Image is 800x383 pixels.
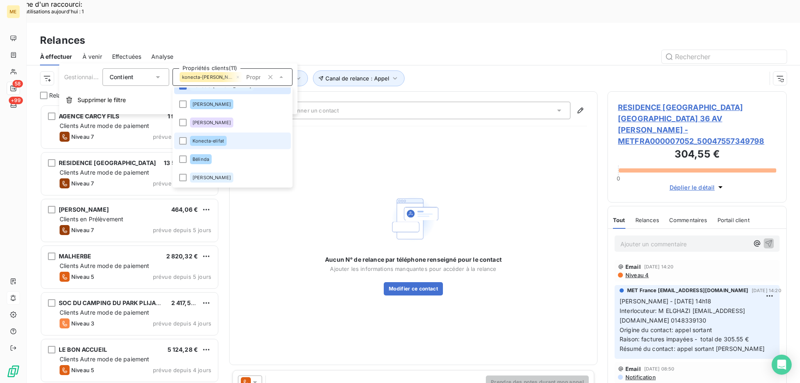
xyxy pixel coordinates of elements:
[620,298,711,305] span: [PERSON_NAME] - [DATE] 14h18
[192,175,231,180] span: [PERSON_NAME]
[325,75,389,82] span: Canal de relance : Appel
[325,255,502,264] span: Aucun N° de relance par téléphone renseigné pour le contact
[59,299,168,306] span: SOC DU CAMPING DU PARK PLIJADUR
[617,175,620,182] span: 0
[243,73,264,81] input: Propriétés clients
[60,169,150,176] span: Clients Autre mode de paiement
[153,367,211,373] span: prévue depuis 4 jours
[112,53,142,61] span: Effectuées
[110,73,133,80] span: Contient
[59,113,120,120] span: AGENCE CARCY FILS
[49,91,74,100] span: Relances
[618,147,776,163] h3: 304,55 €
[153,320,211,327] span: prévue depuis 4 jours
[40,53,72,61] span: À effectuer
[153,133,211,140] span: prévue depuis 5 jours
[644,264,674,269] span: [DATE] 14:20
[77,96,126,104] span: Supprimer le filtre
[7,365,20,378] img: Logo LeanPay
[662,50,787,63] input: Rechercher
[613,217,625,223] span: Tout
[167,113,198,120] span: 1 904,83 €
[153,227,211,233] span: prévue depuis 5 jours
[82,53,102,61] span: À venir
[71,133,94,140] span: Niveau 7
[59,91,297,109] button: Supprimer le filtre
[192,102,231,107] span: [PERSON_NAME]
[59,346,107,353] span: LE BON ACCUEIL
[153,180,211,187] span: prévue depuis 5 jours
[620,335,749,343] span: Raison: factures impayées - total de 305.55 €
[192,120,231,125] span: [PERSON_NAME]
[59,206,109,213] span: [PERSON_NAME]
[71,273,94,280] span: Niveau 5
[625,374,656,380] span: Notification
[71,180,94,187] span: Niveau 7
[171,206,198,213] span: 464,06 €
[772,355,792,375] div: Open Intercom Messenger
[627,287,748,294] span: MET France [EMAIL_ADDRESS][DOMAIN_NAME]
[71,227,94,233] span: Niveau 7
[330,265,496,272] span: Ajouter les informations manquantes pour accéder à la relance
[644,366,675,371] span: [DATE] 08:50
[164,159,198,166] span: 13 579,24 €
[182,75,234,80] span: konecta-[PERSON_NAME]
[40,33,85,48] h3: Relances
[625,365,641,372] span: Email
[171,299,199,306] span: 2 417,51 €
[12,80,23,88] span: 58
[313,70,405,86] button: Canal de relance : Appel
[384,282,443,295] button: Modifier ce contact
[717,217,750,223] span: Portail client
[59,159,156,166] span: RESIDENCE [GEOGRAPHIC_DATA]
[153,273,211,280] span: prévue depuis 5 jours
[667,183,727,192] button: Déplier le détail
[71,367,94,373] span: Niveau 5
[64,73,111,80] span: Gestionnaire_Tag
[625,272,649,278] span: Niveau 4
[620,326,712,333] span: Origine du contact: appel sortant
[60,355,150,363] span: Clients Autre mode de paiement
[60,262,150,269] span: Clients Autre mode de paiement
[276,107,339,114] span: Sélectionner un contact
[7,98,20,112] a: +99
[752,288,781,293] span: [DATE] 14:20
[620,345,765,352] span: Résumé du contact: appel sortant [PERSON_NAME]
[60,215,123,223] span: Clients en Prélèvement
[151,53,173,61] span: Analyse
[7,82,20,95] a: 58
[192,138,224,143] span: Konecta-elifat
[166,253,198,260] span: 2 820,32 €
[387,192,440,246] img: Empty state
[620,307,745,324] span: Interlocuteur: M ELGHAZI [EMAIL_ADDRESS][DOMAIN_NAME] 0148339130
[60,309,150,316] span: Clients Autre mode de paiement
[59,253,91,260] span: MALHERBE
[60,122,150,129] span: Clients Autre mode de paiement
[618,102,776,147] span: RESIDENCE [GEOGRAPHIC_DATA] [GEOGRAPHIC_DATA] 36 AV [PERSON_NAME] - METFRA000007052_50047557349798
[669,217,707,223] span: Commentaires
[167,346,198,353] span: 5 124,28 €
[625,263,641,270] span: Email
[192,157,209,162] span: Bélinda
[71,320,94,327] span: Niveau 3
[9,97,23,104] span: +99
[670,183,715,192] span: Déplier le détail
[635,217,659,223] span: Relances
